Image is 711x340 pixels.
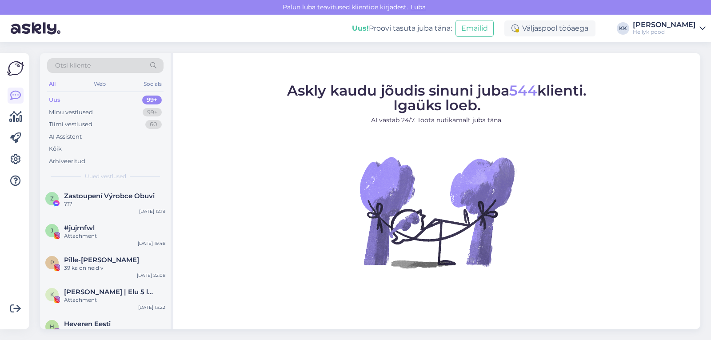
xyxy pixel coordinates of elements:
div: Attachment [64,232,165,240]
div: Socials [142,78,164,90]
span: Zastoupení Výrobce Obuvi [64,192,155,200]
span: Z [50,195,54,202]
div: Attachment [64,296,165,304]
div: Minu vestlused [49,108,93,117]
div: 39 ka on neid v [64,264,165,272]
img: No Chat active [357,132,517,292]
img: Askly Logo [7,60,24,77]
div: Tiimi vestlused [49,120,92,129]
span: Pille-Riin Tammik [64,256,139,264]
span: Kristiina Kruus | Elu 5 lapsega [64,288,156,296]
span: P [50,259,54,266]
div: Proovi tasuta juba täna: [352,23,452,34]
span: H [50,323,54,330]
span: Otsi kliente [55,61,91,70]
span: j [51,227,53,234]
div: Web [92,78,108,90]
span: Askly kaudu jõudis sinuni juba klienti. Igaüks loeb. [287,82,587,114]
button: Emailid [455,20,494,37]
b: Uus! [352,24,369,32]
span: #jujrnfwl [64,224,95,232]
div: Kõik [49,144,62,153]
span: 544 [509,82,537,99]
div: Väljaspool tööaega [504,20,595,36]
div: 99+ [143,108,162,117]
span: Luba [408,3,428,11]
div: [DATE] 19:48 [138,240,165,247]
div: Hellyk pood [633,28,696,36]
div: KK [617,22,629,35]
span: Heveren Eesti [64,320,111,328]
div: [PERSON_NAME] [633,21,696,28]
div: Uus [49,96,60,104]
div: [DATE] 22:08 [137,272,165,279]
span: Uued vestlused [85,172,126,180]
div: 60 [145,120,162,129]
div: 99+ [142,96,162,104]
div: Attachment [64,328,165,336]
div: [DATE] 13:22 [138,304,165,311]
div: AI Assistent [49,132,82,141]
div: [DATE] 12:19 [139,208,165,215]
p: AI vastab 24/7. Tööta nutikamalt juba täna. [287,116,587,125]
div: ??? [64,200,165,208]
span: K [50,291,54,298]
div: Arhiveeritud [49,157,85,166]
a: [PERSON_NAME]Hellyk pood [633,21,706,36]
div: All [47,78,57,90]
